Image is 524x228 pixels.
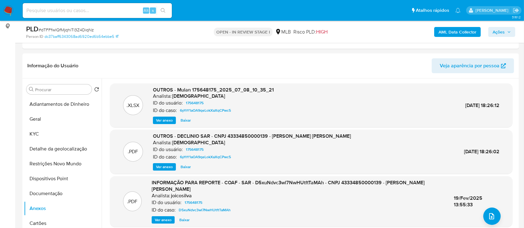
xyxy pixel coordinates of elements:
[24,201,102,216] button: Anexos
[26,34,43,39] b: Person ID
[181,164,191,170] span: Baixar
[439,27,476,37] b: AML Data Collector
[152,7,154,13] span: s
[27,63,78,69] h1: Informação do Usuário
[152,216,175,224] button: Ver anexo
[172,93,225,99] h6: [DEMOGRAPHIC_DATA]
[488,27,515,37] button: Ações
[153,132,351,140] span: OUTROS - DECLINIO SAR - CNPJ 43334850000139 - [PERSON_NAME] [PERSON_NAME]
[152,193,170,199] p: Analista:
[153,117,176,124] button: Ver anexo
[182,199,205,206] a: 175648175
[176,206,233,214] a: D5xuNdvc3wl7NwHUtftTaMAh
[183,99,206,107] a: 175648175
[455,8,461,13] a: Notificações
[185,199,202,206] span: 175648175
[24,171,102,186] button: Dispositivos Point
[513,7,519,14] a: Sair
[24,112,102,127] button: Geral
[432,58,514,73] button: Veja aparência por pessoa
[156,164,173,170] span: Ver anexo
[275,29,291,35] div: MLB
[24,141,102,156] button: Detalhe da geolocalização
[512,15,521,20] span: 3.161.2
[434,27,481,37] button: AML Data Collector
[39,27,94,33] span: # dTFFfwlQfMjqhiTl3Z4DiqNz
[440,58,499,73] span: Veja aparência por pessoa
[127,102,140,109] p: .XLSX
[44,34,118,39] a: dc37baff6343068ad6920ed6b54ebbe5
[416,7,449,14] span: Atalhos rápidos
[26,24,39,34] b: PLD
[186,146,204,153] span: 175648175
[153,100,183,106] p: ID do usuário:
[153,163,176,171] button: Ver anexo
[156,117,173,123] span: Ver anexo
[214,28,273,36] p: OPEN - IN REVIEW STAGE I
[171,193,192,199] h6: joicosilva
[180,107,231,114] span: 6yYrY1aOA9qeLokXaXqCPwc5
[152,179,425,193] span: INFORMAÇÃO PARA REPORTE - COAF - SAR - D5xuNdvc3wl7NwHUtftTaMAh - CNPJ 43334850000139 - [PERSON_N...
[29,87,34,92] button: Procurar
[35,87,89,92] input: Procurar
[181,117,191,123] span: Baixar
[24,186,102,201] button: Documentação
[476,7,511,13] p: carlos.guerra@mercadopago.com.br
[186,99,204,107] span: 175648175
[128,148,138,155] p: .PDF
[94,87,99,94] button: Retornar ao pedido padrão
[153,154,177,160] p: ID do caso:
[153,140,172,146] p: Analista:
[177,163,194,171] button: Baixar
[180,153,231,161] span: 6yYrY1aOA9qeLokXaXqCPwc5
[177,117,194,124] button: Baixar
[24,127,102,141] button: KYC
[454,194,482,208] span: 19/Fev/2025 13:55:33
[23,7,172,15] input: Pesquise usuários ou casos...
[464,148,499,155] span: [DATE] 18:26:02
[157,6,169,15] button: search-icon
[179,217,190,223] span: Baixar
[153,93,172,99] p: Analista:
[153,86,274,93] span: OUTROS - Mulan 175648175_2025_07_08_10_35_21
[153,146,183,153] p: ID do usuário:
[493,27,505,37] span: Ações
[152,207,176,213] p: ID do caso:
[24,156,102,171] button: Restrições Novo Mundo
[177,153,233,161] a: 6yYrY1aOA9qeLokXaXqCPwc5
[465,102,499,109] span: [DATE] 18:26:12
[172,140,225,146] h6: [DEMOGRAPHIC_DATA]
[183,146,206,153] a: 175648175
[24,97,102,112] button: Adiantamentos de Dinheiro
[155,217,172,223] span: Ver anexo
[316,28,328,35] span: HIGH
[144,7,149,13] span: Alt
[176,216,193,224] button: Baixar
[293,29,328,35] span: Risco PLD:
[153,107,177,114] p: ID do caso:
[152,199,182,206] p: ID do usuário:
[483,208,501,225] button: upload-file
[179,206,231,214] span: D5xuNdvc3wl7NwHUtftTaMAh
[177,107,233,114] a: 6yYrY1aOA9qeLokXaXqCPwc5
[127,198,137,205] p: .PDF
